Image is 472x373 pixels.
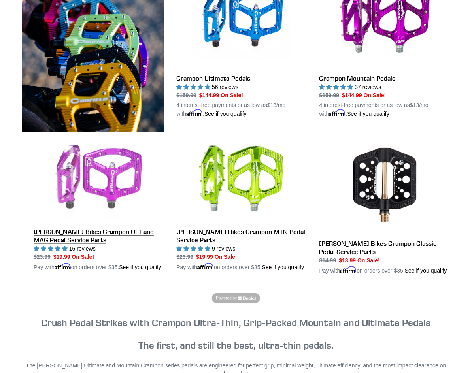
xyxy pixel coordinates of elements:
[216,295,237,301] span: Powered by
[42,317,431,329] strong: Crush Pedal Strikes with Crampon Ultra-Thin, Grip-Packed Mountain and Ultimate Pedals
[212,293,260,303] a: Powered by
[22,317,450,351] h3: The first, and still the best, ultra-thin pedals.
